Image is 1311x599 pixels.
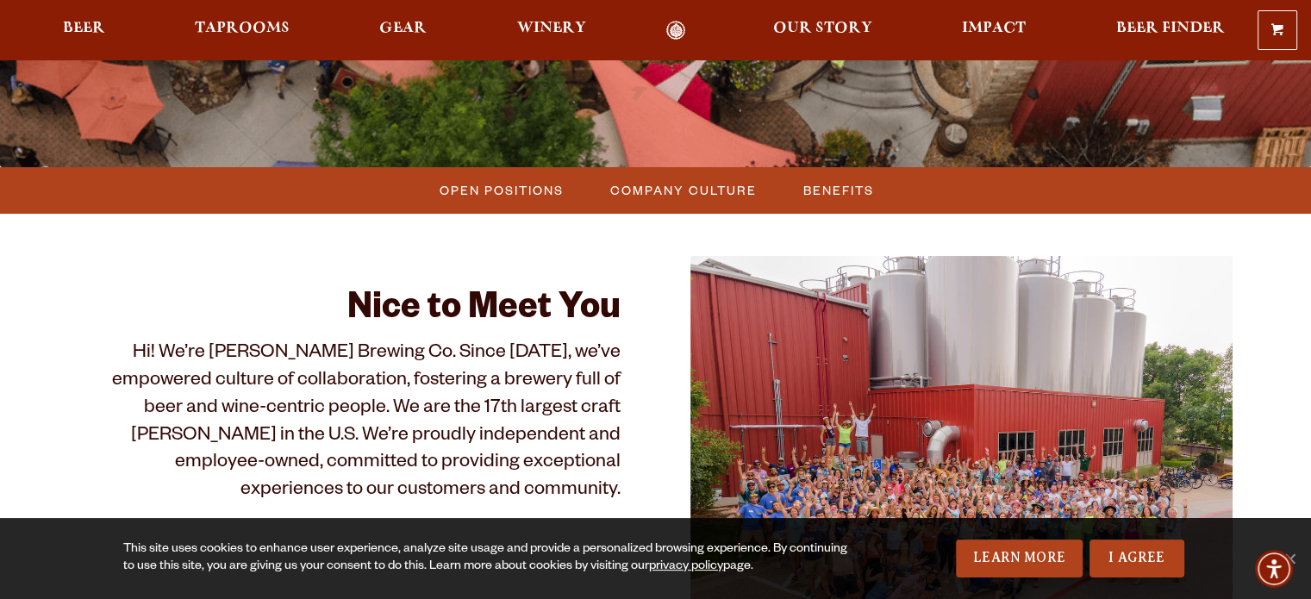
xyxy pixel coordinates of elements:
a: Impact [951,21,1037,41]
a: Odell Home [644,21,709,41]
a: Gear [368,21,438,41]
a: Company Culture [600,178,765,203]
h2: Nice to Meet You [78,290,621,332]
span: Our Story [773,22,872,35]
a: Beer [52,21,116,41]
span: Beer Finder [1115,22,1224,35]
span: Hi! We’re [PERSON_NAME] Brewing Co. Since [DATE], we’ve empowered culture of collaboration, foste... [112,344,621,502]
a: Our Story [762,21,883,41]
a: privacy policy [649,560,723,574]
div: Accessibility Menu [1255,550,1293,588]
a: Taprooms [184,21,301,41]
span: Beer [63,22,105,35]
span: Company Culture [610,178,757,203]
span: Benefits [803,178,874,203]
a: Learn More [956,540,1083,577]
a: I Agree [1089,540,1184,577]
span: Winery [517,22,586,35]
a: Winery [506,21,597,41]
a: Benefits [793,178,883,203]
div: This site uses cookies to enhance user experience, analyze site usage and provide a personalized ... [123,541,858,576]
span: Taprooms [195,22,290,35]
span: Gear [379,22,427,35]
a: Beer Finder [1104,21,1235,41]
a: Open Positions [429,178,572,203]
span: Open Positions [440,178,564,203]
span: Impact [962,22,1026,35]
